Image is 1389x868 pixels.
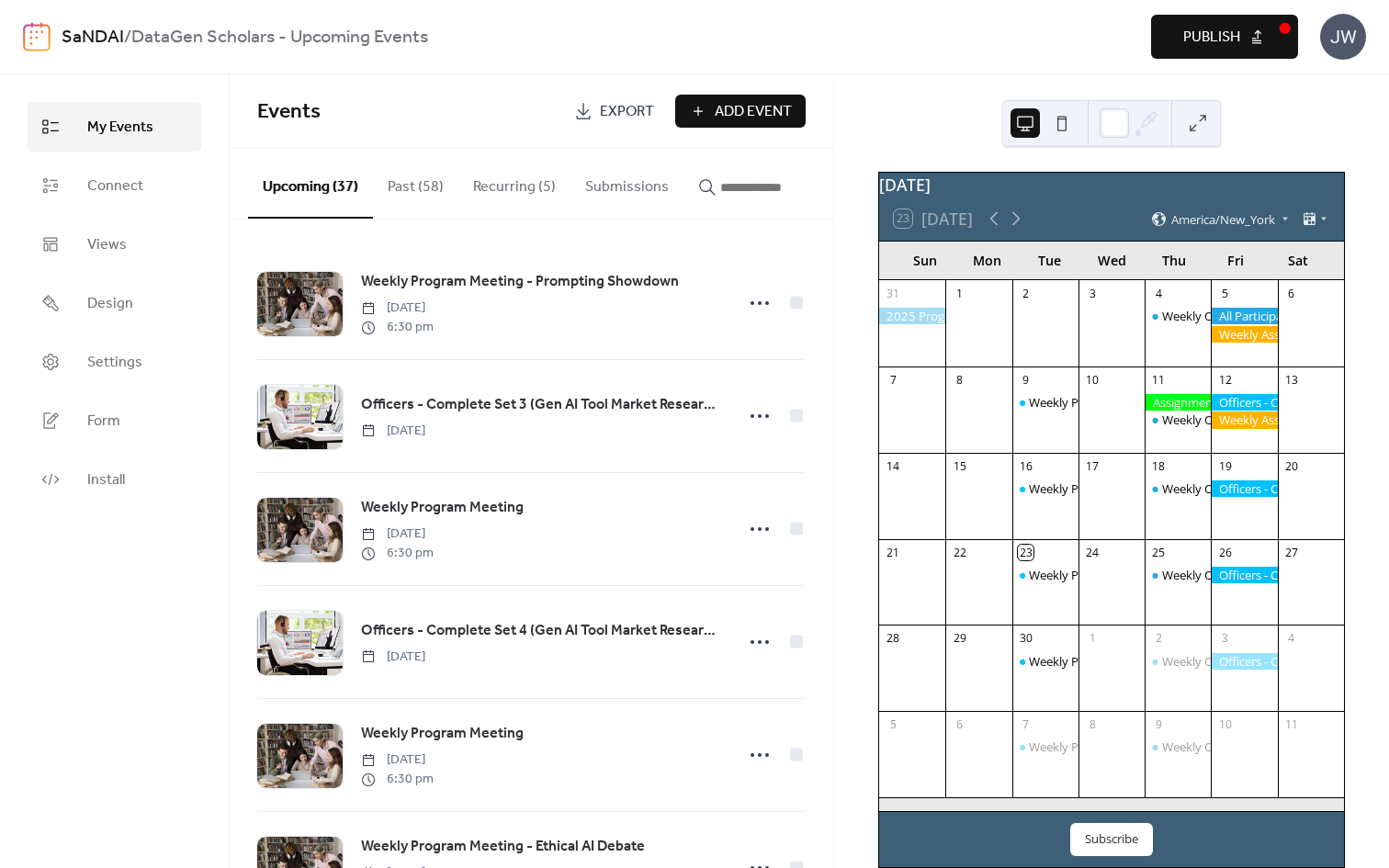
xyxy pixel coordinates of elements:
div: JW [1320,14,1366,60]
div: Sun [894,242,956,279]
div: 10 [1217,717,1233,733]
div: 14 [886,458,901,474]
span: 6:30 pm [361,544,434,563]
a: Connect [28,161,201,210]
div: Weekly Program Meeting - Prompting Showdown [1012,567,1078,583]
span: Install [87,469,125,491]
div: Weekly Office Hours [1162,738,1273,755]
div: All Participants - Complete Program Assessment Exam [1211,308,1277,324]
a: Views [28,220,201,269]
div: 5 [1217,286,1233,301]
div: Officers - Complete Set 4 (Gen AI Tool Market Research Micro-job) [1211,653,1277,670]
img: logo [23,22,51,51]
span: Weekly Program Meeting - Ethical AI Debate [361,836,645,858]
a: Install [28,455,201,504]
div: 21 [886,545,901,560]
a: Weekly Program Meeting [361,722,524,746]
a: Weekly Program Meeting [361,496,524,520]
div: [DATE] [879,173,1344,197]
div: Officers - Complete Set 2 (Gen AI Tool Market Research Micro-job) [1211,480,1277,497]
div: 18 [1151,458,1167,474]
a: Export [560,95,668,128]
a: Settings [28,337,201,387]
button: Recurring (5) [458,149,570,217]
div: Weekly Office Hours [1162,308,1273,324]
div: Weekly Office Hours [1162,567,1273,583]
div: 30 [1018,631,1033,647]
span: Weekly Program Meeting [361,497,524,519]
div: Weekly Office Hours [1145,308,1211,324]
div: 6 [1283,286,1299,301]
div: 25 [1151,545,1167,560]
span: My Events [87,117,153,139]
div: Thu [1143,242,1205,279]
b: DataGen Scholars - Upcoming Events [131,20,428,55]
span: [DATE] [361,299,434,318]
a: Weekly Program Meeting - Ethical AI Debate [361,835,645,859]
div: Officers - Complete Set 1 (Gen AI Tool Market Research Micro-job) [1211,394,1277,411]
div: Weekly Program Meeting [1012,394,1078,411]
a: SaNDAI [62,20,124,55]
span: Settings [87,352,142,374]
div: 23 [1018,545,1033,560]
div: 19 [1217,458,1233,474]
span: [DATE] [361,750,434,770]
div: 31 [886,286,901,301]
div: Weekly Office Hours [1145,567,1211,583]
div: 1 [1085,631,1101,647]
div: 12 [1217,372,1233,388]
div: Assignment Due: Refined LinkedIn Account [1145,394,1211,411]
div: 17 [1085,458,1101,474]
div: Weekly Office Hours [1162,411,1273,428]
b: / [124,20,131,55]
span: [DATE] [361,648,425,667]
div: Weekly Program Meeting - Prompting Showdown [1029,567,1299,583]
span: Export [600,101,654,123]
div: Weekly Office Hours [1145,738,1211,755]
div: 10 [1085,372,1101,388]
div: 9 [1018,372,1033,388]
span: [DATE] [361,524,434,544]
span: Connect [87,175,143,197]
span: Officers - Complete Set 3 (Gen AI Tool Market Research Micro-job) [361,394,723,416]
div: Weekly Assignment: Podcast Rating [1211,411,1277,428]
span: Form [87,411,120,433]
div: Fri [1205,242,1268,279]
div: Wed [1080,242,1143,279]
div: 20 [1283,458,1299,474]
div: 24 [1085,545,1101,560]
button: Past (58) [373,149,458,217]
span: Publish [1183,27,1240,49]
div: Weekly Assignment: Officers - Check Emails For Next Payment Amounts [1211,326,1277,343]
button: Submissions [570,149,683,217]
span: 6:30 pm [361,770,434,789]
span: Weekly Program Meeting [361,723,524,745]
span: Officers - Complete Set 4 (Gen AI Tool Market Research Micro-job) [361,620,723,642]
div: 27 [1283,545,1299,560]
div: 1 [952,286,967,301]
span: Views [87,234,127,256]
div: Weekly Program Meeting - Data Detective [1029,480,1258,497]
div: 8 [952,372,967,388]
div: 7 [886,372,901,388]
div: Weekly Program Meeting [1012,738,1078,755]
div: 15 [952,458,967,474]
button: Upcoming (37) [248,149,373,219]
a: Weekly Program Meeting - Prompting Showdown [361,270,679,294]
span: Weekly Program Meeting - Prompting Showdown [361,271,679,293]
div: 26 [1217,545,1233,560]
span: Design [87,293,133,315]
div: 5 [886,717,901,733]
div: 3 [1217,631,1233,647]
button: Add Event [675,95,806,128]
div: Weekly Office Hours [1162,480,1273,497]
div: Weekly Program Meeting [1029,394,1167,411]
a: Officers - Complete Set 3 (Gen AI Tool Market Research Micro-job) [361,393,723,417]
div: 3 [1085,286,1101,301]
div: 11 [1151,372,1167,388]
span: Add Event [715,101,792,123]
span: 6:30 pm [361,318,434,337]
div: Weekly Program Meeting - Data Detective [1012,480,1078,497]
div: 29 [952,631,967,647]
